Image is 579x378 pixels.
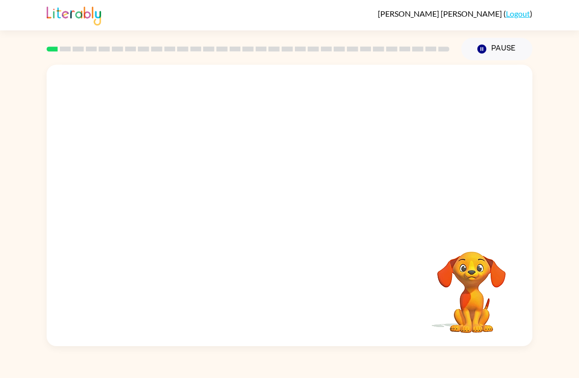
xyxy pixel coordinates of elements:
img: Literably [47,4,101,25]
button: Pause [461,38,532,60]
div: ( ) [378,9,532,18]
video: Your browser must support playing .mp4 files to use Literably. Please try using another browser. [422,236,521,334]
span: [PERSON_NAME] [PERSON_NAME] [378,9,503,18]
a: Logout [506,9,530,18]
